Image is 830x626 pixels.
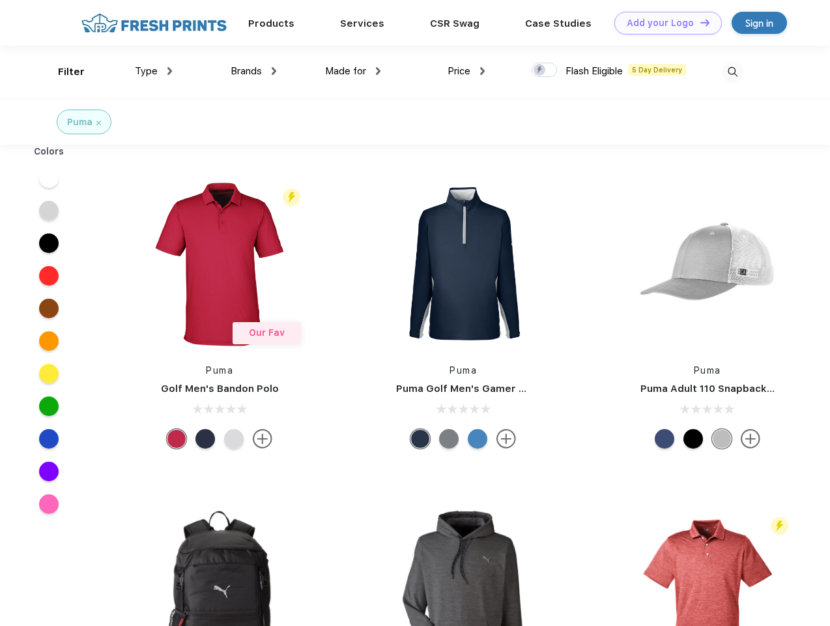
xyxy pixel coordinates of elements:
[712,429,732,449] div: Quarry with Brt Whit
[732,12,787,34] a: Sign in
[253,429,272,449] img: more.svg
[96,121,101,125] img: filter_cancel.svg
[325,65,366,77] span: Made for
[430,18,479,29] a: CSR Swag
[655,429,674,449] div: Peacoat Qut Shd
[448,65,470,77] span: Price
[410,429,430,449] div: Navy Blazer
[683,429,703,449] div: Pma Blk Pma Blk
[272,67,276,75] img: dropdown.png
[480,67,485,75] img: dropdown.png
[135,65,158,77] span: Type
[722,61,743,83] img: desktop_search.svg
[565,65,623,77] span: Flash Eligible
[206,365,233,376] a: Puma
[439,429,459,449] div: Quiet Shade
[283,188,300,206] img: flash_active_toggle.svg
[771,517,788,535] img: flash_active_toggle.svg
[58,65,85,80] div: Filter
[694,365,721,376] a: Puma
[67,115,93,129] div: Puma
[167,67,172,75] img: dropdown.png
[24,145,74,158] div: Colors
[78,12,231,35] img: fo%20logo%202.webp
[167,429,186,449] div: Ski Patrol
[376,67,380,75] img: dropdown.png
[396,383,602,395] a: Puma Golf Men's Gamer Golf Quarter-Zip
[195,429,215,449] div: Navy Blazer
[628,64,686,76] span: 5 Day Delivery
[621,177,794,351] img: func=resize&h=266
[377,177,550,351] img: func=resize&h=266
[450,365,477,376] a: Puma
[700,19,709,26] img: DT
[231,65,262,77] span: Brands
[340,18,384,29] a: Services
[468,429,487,449] div: Bright Cobalt
[249,327,285,338] span: Our Fav
[496,429,516,449] img: more.svg
[224,429,244,449] div: High Rise
[161,383,279,395] a: Golf Men's Bandon Polo
[745,16,773,31] div: Sign in
[627,18,694,29] div: Add your Logo
[248,18,294,29] a: Products
[133,177,306,351] img: func=resize&h=266
[741,429,760,449] img: more.svg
